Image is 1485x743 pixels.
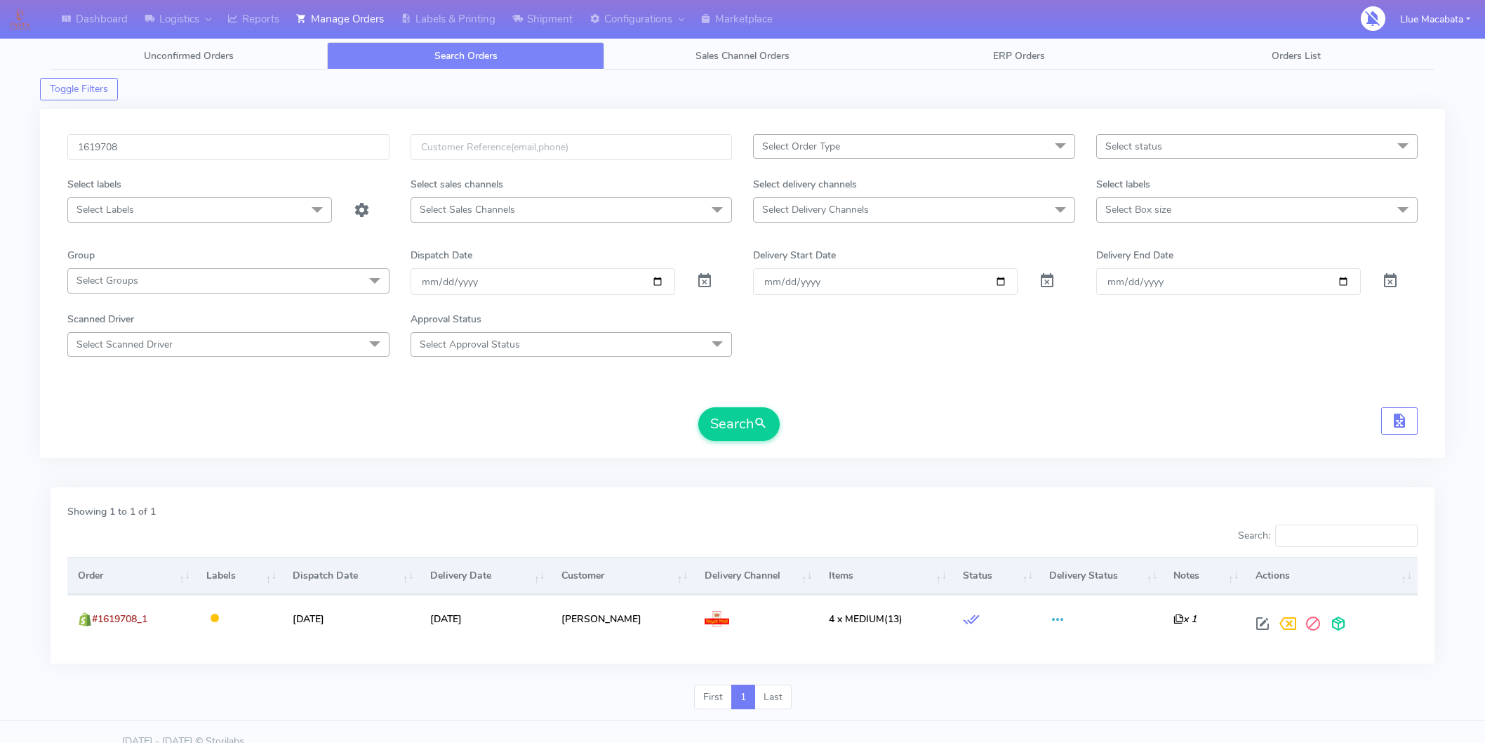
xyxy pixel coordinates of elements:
span: 4 x MEDIUM [829,612,884,626]
ul: Tabs [51,42,1434,70]
button: Toggle Filters [40,78,118,100]
th: Delivery Channel: activate to sort column ascending [694,557,818,595]
td: [DATE] [282,595,419,642]
label: Scanned Driver [67,312,134,327]
span: Orders List [1272,49,1321,63]
span: Select status [1105,140,1162,153]
span: Select Approval Status [420,338,520,351]
td: [DATE] [420,595,551,642]
span: #1619708_1 [92,612,147,626]
span: Unconfirmed Orders [144,49,234,63]
th: Delivery Date: activate to sort column ascending [420,557,551,595]
label: Delivery End Date [1096,248,1173,263]
label: Dispatch Date [411,248,472,263]
span: Select Delivery Channels [762,203,869,216]
label: Select sales channels [411,177,503,192]
span: Select Labels [76,203,134,216]
img: Royal Mail [705,611,729,628]
th: Order: activate to sort column ascending [67,557,196,595]
a: 1 [731,685,755,710]
button: Llue Macabata [1390,5,1481,34]
span: ERP Orders [993,49,1045,63]
label: Select delivery channels [753,177,857,192]
th: Delivery Status: activate to sort column ascending [1039,557,1163,595]
label: Search: [1238,525,1418,547]
th: Customer: activate to sort column ascending [550,557,693,595]
label: Group [67,248,95,263]
label: Select labels [67,177,121,192]
span: Select Box size [1105,203,1171,216]
span: Select Sales Channels [420,203,515,216]
input: Order Id [67,134,389,160]
th: Labels: activate to sort column ascending [196,557,282,595]
th: Notes: activate to sort column ascending [1163,557,1244,595]
span: Sales Channel Orders [695,49,790,63]
th: Actions: activate to sort column ascending [1244,557,1418,595]
th: Dispatch Date: activate to sort column ascending [282,557,419,595]
img: shopify.png [78,612,92,626]
label: Delivery Start Date [753,248,836,263]
span: (13) [829,612,903,626]
td: [PERSON_NAME] [550,595,693,642]
i: x 1 [1173,612,1197,626]
span: Select Scanned Driver [76,338,173,351]
th: Items: activate to sort column ascending [818,557,952,595]
input: Customer Reference(email,phone) [411,134,733,160]
label: Showing 1 to 1 of 1 [67,504,156,519]
label: Approval Status [411,312,481,327]
span: Search Orders [434,49,498,63]
span: Select Order Type [762,140,840,153]
th: Status: activate to sort column ascending [952,557,1039,595]
button: Search [698,407,780,441]
span: Select Groups [76,274,138,287]
label: Select labels [1096,177,1150,192]
input: Search: [1275,525,1418,547]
